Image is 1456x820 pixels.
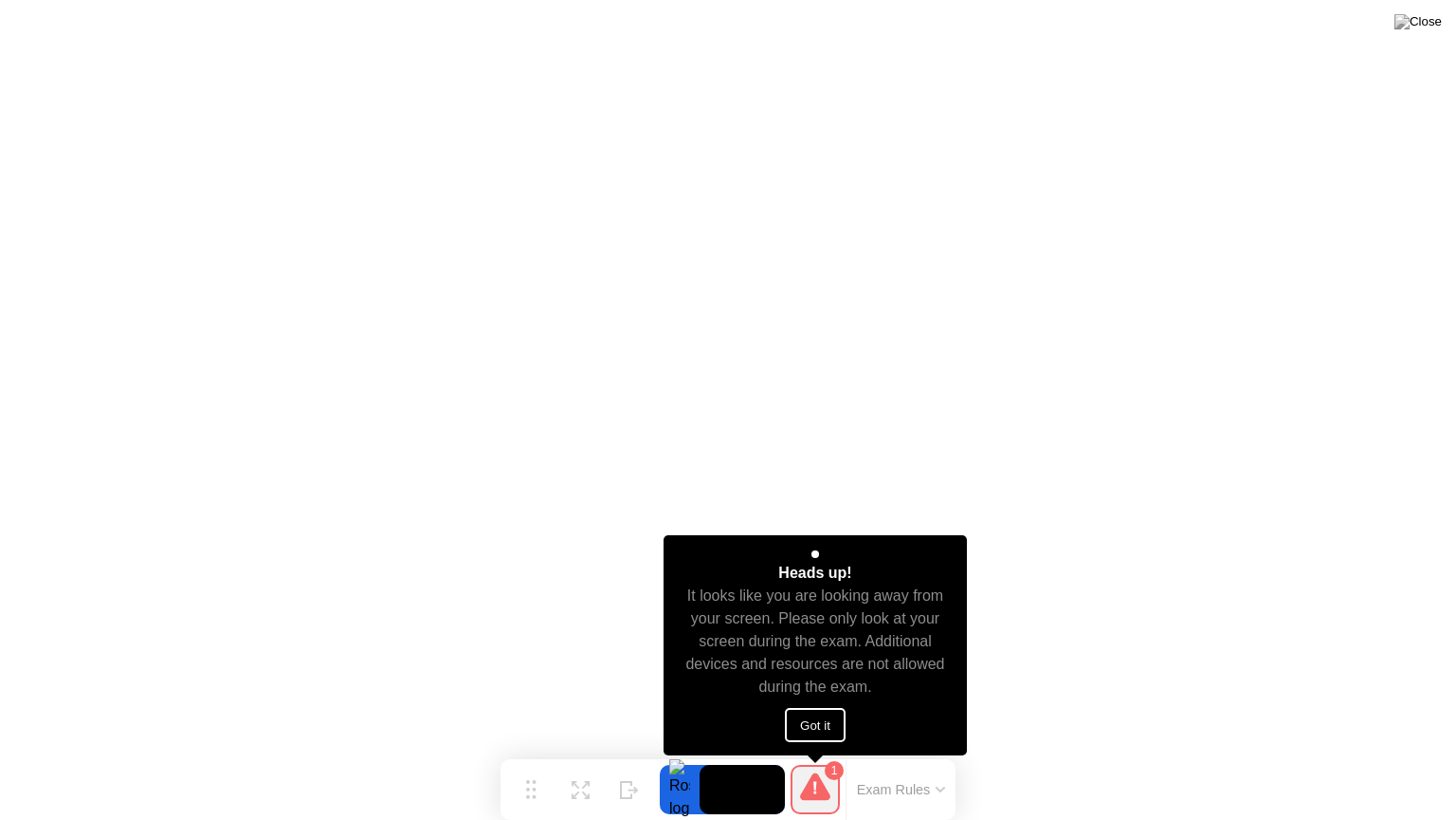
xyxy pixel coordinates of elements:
div: 1 [825,761,844,780]
img: Close [1394,14,1442,29]
div: It looks like you are looking away from your screen. Please only look at your screen during the e... [681,585,951,699]
button: Got it [785,708,846,742]
button: Exam Rules [851,781,952,798]
div: Heads up! [778,562,851,585]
